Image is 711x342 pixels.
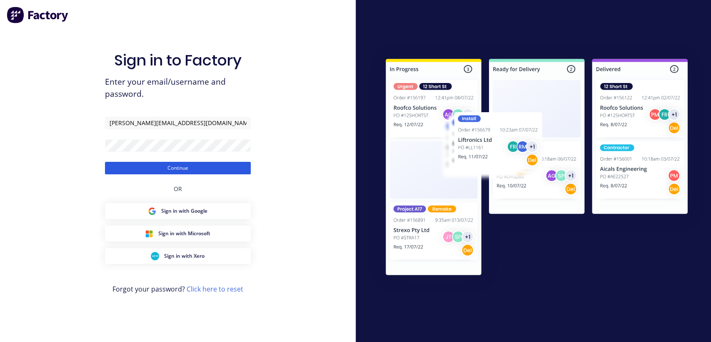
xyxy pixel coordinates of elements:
[114,51,242,69] h1: Sign in to Factory
[151,252,159,260] img: Xero Sign in
[105,203,251,219] button: Google Sign inSign in with Google
[148,207,156,215] img: Google Sign in
[174,174,182,203] div: OR
[112,284,243,294] span: Forgot your password?
[161,207,207,215] span: Sign in with Google
[187,284,243,294] a: Click here to reset
[105,248,251,264] button: Xero Sign inSign in with Xero
[158,230,210,237] span: Sign in with Microsoft
[105,162,251,174] button: Continue
[105,76,251,100] span: Enter your email/username and password.
[145,229,153,238] img: Microsoft Sign in
[7,7,69,23] img: Factory
[105,226,251,241] button: Microsoft Sign inSign in with Microsoft
[105,117,251,129] input: Email/Username
[367,42,706,295] img: Sign in
[164,252,205,260] span: Sign in with Xero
